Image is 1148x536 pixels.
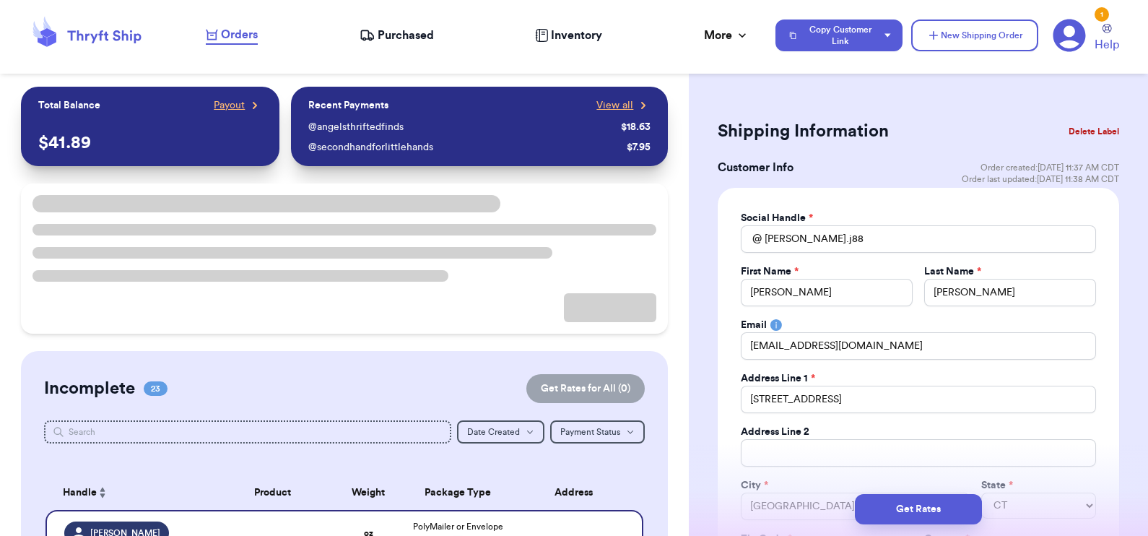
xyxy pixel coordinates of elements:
a: 1 [1053,19,1086,52]
button: New Shipping Order [911,20,1038,51]
th: Address [512,475,643,510]
label: Last Name [924,264,981,279]
label: Social Handle [741,211,813,225]
label: City [741,478,768,493]
div: 1 [1095,7,1109,22]
span: Help [1095,36,1119,53]
h3: Customer Info [718,159,793,176]
button: Copy Customer Link [775,20,903,51]
label: State [981,478,1013,493]
p: Recent Payments [308,98,388,113]
a: Inventory [535,27,602,44]
th: Package Type [404,475,512,510]
h2: Incomplete [44,377,135,400]
h2: Shipping Information [718,120,889,143]
div: @ secondhandforlittlehands [308,140,621,155]
span: Order last updated: [DATE] 11:38 AM CDT [962,173,1119,185]
a: Payout [214,98,262,113]
a: Orders [206,26,258,45]
span: Payment Status [560,428,620,436]
button: Date Created [457,420,544,444]
th: Weight [332,475,404,510]
span: Orders [221,26,258,43]
th: Product [213,475,333,510]
span: Handle [63,485,97,501]
div: @ angelsthriftedfinds [308,120,615,134]
label: Email [741,318,767,332]
a: Help [1095,24,1119,53]
div: @ [741,225,762,253]
a: View all [596,98,651,113]
span: Date Created [467,428,520,436]
label: Address Line 2 [741,425,809,439]
span: Inventory [551,27,602,44]
button: Get Rates [855,494,982,524]
button: Get Rates for All (0) [526,374,645,403]
span: Order created: [DATE] 11:37 AM CDT [980,162,1119,173]
p: $ 41.89 [38,131,263,155]
label: Address Line 1 [741,371,815,386]
input: Search [44,420,452,444]
button: Delete Label [1063,116,1125,147]
div: $ 7.95 [627,140,651,155]
p: Total Balance [38,98,100,113]
button: Sort ascending [97,484,108,501]
span: 23 [144,381,168,396]
span: Purchased [378,27,434,44]
button: Payment Status [550,420,645,444]
span: Payout [214,98,245,113]
div: $ 18.63 [621,120,651,134]
span: View all [596,98,633,113]
a: Purchased [360,27,434,44]
div: More [704,27,749,44]
label: First Name [741,264,799,279]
